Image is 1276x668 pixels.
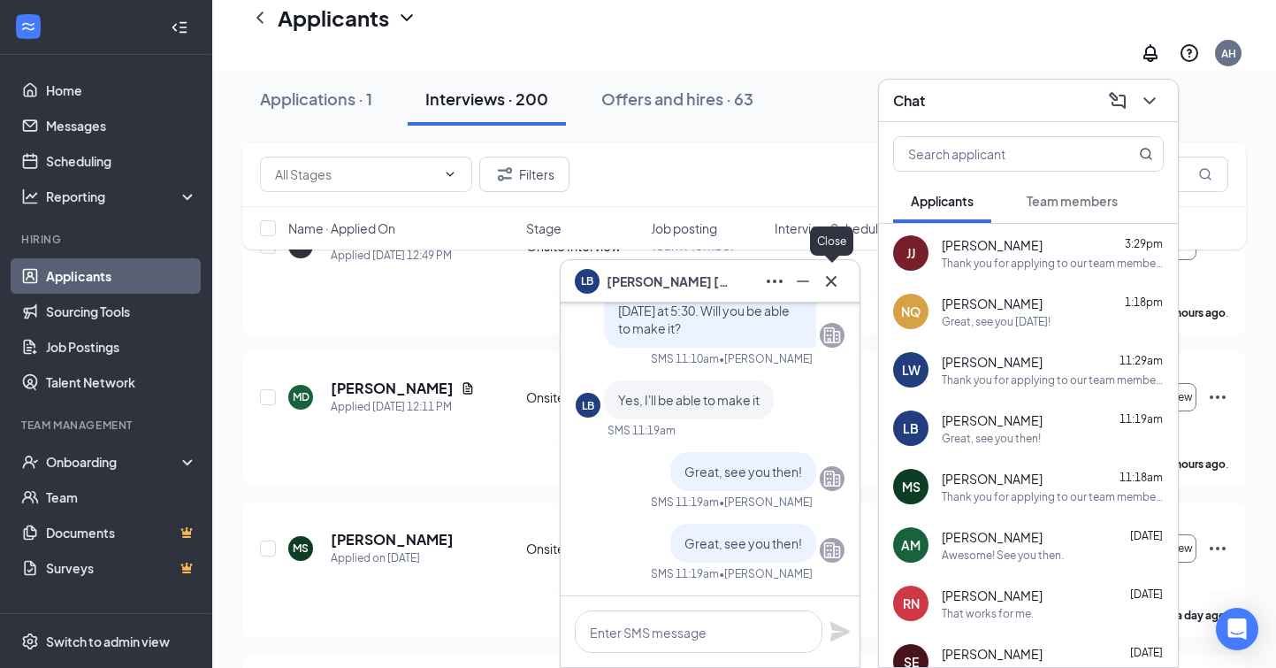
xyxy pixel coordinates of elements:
svg: Analysis [21,188,39,205]
span: 11:29am [1119,354,1163,367]
span: [DATE] [1130,587,1163,601]
div: Great, see you then! [942,431,1041,446]
span: [DATE] [1130,646,1163,659]
div: MS [902,478,921,495]
button: ChevronDown [1135,87,1164,115]
span: • [PERSON_NAME] [719,566,813,581]
span: [PERSON_NAME] [942,645,1043,663]
div: NQ [901,303,921,320]
svg: ChevronDown [396,7,417,28]
div: SMS 11:19am [651,566,719,581]
span: Job posting [651,219,717,237]
div: Thank you for applying to our team member position at [DEMOGRAPHIC_DATA]-fil-A Alpharetta Commons... [942,256,1164,271]
a: SurveysCrown [46,550,197,586]
svg: WorkstreamLogo [19,18,37,35]
span: 11:19am [1119,412,1163,426]
span: Great, see you then! [684,464,802,480]
span: 11:18am [1119,471,1163,484]
div: Onsite Interview [526,388,640,406]
div: Open Intercom Messenger [1216,608,1258,650]
svg: ChevronLeft [249,7,271,28]
span: [PERSON_NAME] [942,236,1043,254]
span: • [PERSON_NAME] [719,351,813,366]
span: 3:29pm [1125,237,1163,250]
span: Name · Applied On [288,219,395,237]
div: Onsite Interview [526,540,640,557]
svg: UserCheck [21,453,39,471]
svg: ChevronDown [443,167,457,181]
div: Applications · 1 [260,88,372,110]
span: Yes, I'll be able to make it [618,392,760,408]
button: Minimize [789,267,817,296]
div: RN [903,595,920,612]
a: Applicants [46,258,197,294]
div: Hiring [21,232,194,247]
a: Talent Network [46,365,197,400]
svg: Minimize [792,271,814,292]
h5: [PERSON_NAME] [331,379,454,398]
div: MS [293,541,309,556]
span: [PERSON_NAME] [942,295,1043,312]
div: Applied [DATE] 12:11 PM [331,398,475,416]
span: [PERSON_NAME] [942,528,1043,546]
b: a day ago [1176,609,1226,622]
div: Applied on [DATE] [331,549,454,567]
svg: Plane [829,621,851,642]
div: Team Management [21,418,194,433]
svg: Document [461,381,475,395]
svg: Collapse [171,19,188,36]
a: Team [46,480,197,515]
svg: QuestionInfo [1179,42,1200,64]
div: AM [901,536,921,554]
div: Switch to admin view [46,633,170,650]
svg: Notifications [1140,42,1161,64]
span: [PERSON_NAME] [942,587,1043,604]
span: Interview Schedule [775,219,886,237]
div: Offers and hires · 63 [601,88,753,110]
span: 1:18pm [1125,296,1163,309]
svg: ChevronDown [1139,90,1160,111]
h1: Applicants [278,3,389,33]
div: Awesome! See you then. [942,548,1064,563]
svg: Ellipses [764,271,785,292]
svg: Cross [821,271,842,292]
a: Sourcing Tools [46,294,197,329]
div: Onboarding [46,453,182,471]
div: Great, see you [DATE]! [942,314,1051,329]
div: Thank you for applying to our team member position at [DEMOGRAPHIC_DATA]-fil-A Alpharetta Commons... [942,489,1164,504]
div: Close [810,227,853,256]
span: We would prefer to stick with [DATE] at 5:30. Will you be able to make it? [618,285,790,336]
svg: Company [821,325,843,346]
span: Team members [1027,193,1118,209]
a: Scheduling [46,143,197,179]
div: JJ [906,244,915,262]
div: Reporting [46,188,198,205]
div: LW [902,361,921,379]
svg: ComposeMessage [1107,90,1128,111]
span: [PERSON_NAME] [PERSON_NAME] [607,272,730,291]
button: Ellipses [760,267,789,296]
div: SMS 11:19am [607,423,676,438]
div: Thank you for applying to our team member position at [DEMOGRAPHIC_DATA]-fil-A Alpharetta Commons... [942,372,1164,388]
div: AH [1221,46,1236,61]
svg: Ellipses [1207,387,1228,408]
div: SMS 11:10am [651,351,719,366]
span: [PERSON_NAME] [942,353,1043,371]
div: LB [903,419,919,437]
button: ComposeMessage [1104,87,1132,115]
input: Search applicant [894,137,1104,171]
a: Messages [46,108,197,143]
h3: Chat [893,91,925,111]
a: DocumentsCrown [46,515,197,550]
div: LB [582,398,594,413]
input: All Stages [275,165,436,184]
button: Cross [817,267,845,296]
svg: Filter [494,164,516,185]
div: Interviews · 200 [425,88,548,110]
a: Home [46,73,197,108]
span: Great, see you then! [684,535,802,551]
div: SMS 11:19am [651,495,719,510]
b: 5 hours ago [1167,457,1226,471]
